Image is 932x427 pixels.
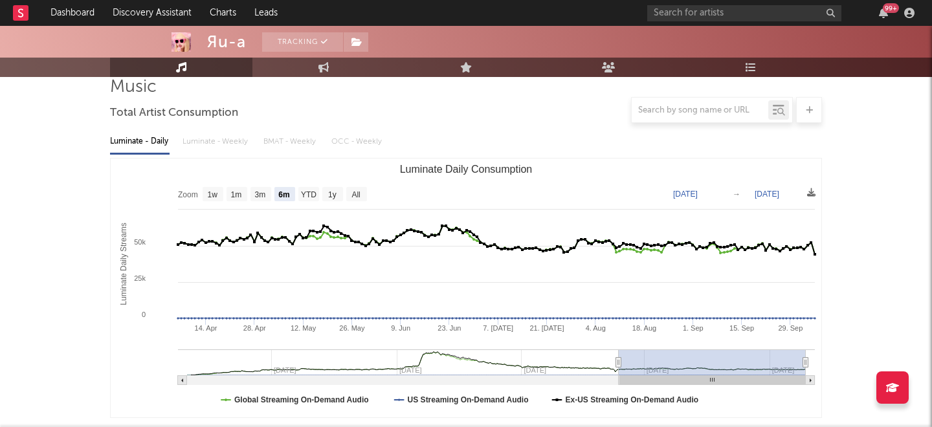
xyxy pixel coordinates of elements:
text: 29. Sep [778,324,803,332]
div: 99 + [883,3,899,13]
text: 18. Aug [632,324,656,332]
text: [DATE] [755,190,779,199]
text: 1y [328,190,337,199]
span: Music [110,80,157,95]
text: 1w [208,190,218,199]
text: Luminate Daily Consumption [400,164,533,175]
text: US Streaming On-Demand Audio [408,395,529,404]
text: [DATE] [673,190,698,199]
div: Luminate - Daily [110,131,170,153]
svg: Luminate Daily Consumption [111,159,821,417]
text: 26. May [339,324,365,332]
div: Яu-a [207,32,246,52]
text: 0 [142,311,146,318]
text: 15. Sep [729,324,754,332]
text: 14. Apr [195,324,217,332]
input: Search for artists [647,5,841,21]
text: YTD [301,190,316,199]
text: Ex-US Streaming On-Demand Audio [566,395,699,404]
text: 25k [134,274,146,282]
text: 50k [134,238,146,246]
text: → [733,190,740,199]
text: 9. Jun [391,324,410,332]
text: 6m [278,190,289,199]
text: 3m [255,190,266,199]
text: 12. May [291,324,316,332]
button: 99+ [879,8,888,18]
text: Zoom [178,190,198,199]
text: 21. [DATE] [529,324,564,332]
text: 23. Jun [438,324,461,332]
text: Luminate Daily Streams [119,223,128,305]
text: 4. Aug [586,324,606,332]
input: Search by song name or URL [632,105,768,116]
text: 1. Sep [683,324,704,332]
text: 7. [DATE] [483,324,513,332]
text: All [351,190,360,199]
text: Global Streaming On-Demand Audio [234,395,369,404]
text: 1m [231,190,242,199]
button: Tracking [262,32,343,52]
text: 28. Apr [243,324,266,332]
